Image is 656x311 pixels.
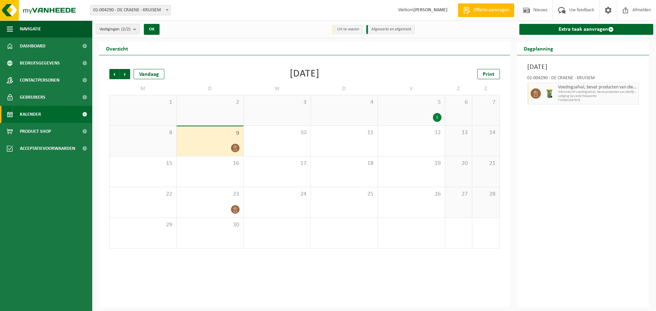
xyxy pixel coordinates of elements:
[476,99,496,106] span: 7
[519,24,654,35] a: Extra taak aanvragen
[144,24,160,35] button: OK
[180,130,240,137] span: 9
[109,69,120,79] span: Vorige
[381,190,441,198] span: 26
[378,83,445,95] td: V
[472,83,500,95] td: Z
[180,221,240,229] span: 30
[180,160,240,167] span: 16
[476,129,496,137] span: 14
[527,76,639,83] div: 01-004290 - DE CRAENE - KRUISEM
[558,85,637,90] span: Voedingsafval, bevat producten van dierlijke oorsprong, onverpakt, categorie 3
[381,99,441,106] span: 5
[449,129,469,137] span: 13
[20,140,75,157] span: Acceptatievoorwaarden
[311,83,378,95] td: D
[113,160,173,167] span: 15
[558,98,637,102] span: T250001847876
[20,123,51,140] span: Product Shop
[366,25,415,34] li: Afgewerkt en afgemeld
[134,69,164,79] div: Vandaag
[381,160,441,167] span: 19
[113,221,173,229] span: 29
[558,94,637,98] span: Lediging op vaste frequentie
[413,8,448,13] strong: [PERSON_NAME]
[476,160,496,167] span: 21
[109,83,177,95] td: M
[449,160,469,167] span: 20
[91,5,170,15] span: 01-004290 - DE CRAENE - KRUISEM
[483,72,494,77] span: Print
[180,99,240,106] span: 2
[544,88,555,99] img: WB-0140-HPE-GN-50
[477,69,500,79] a: Print
[180,190,240,198] span: 23
[99,42,135,55] h2: Overzicht
[177,83,244,95] td: D
[433,113,441,122] div: 1
[381,129,441,137] span: 12
[290,69,319,79] div: [DATE]
[247,160,307,167] span: 17
[20,106,41,123] span: Kalender
[244,83,311,95] td: W
[120,69,130,79] span: Volgende
[332,25,363,34] li: Uit te voeren
[113,99,173,106] span: 1
[20,38,45,55] span: Dashboard
[20,89,45,106] span: Gebruikers
[247,129,307,137] span: 10
[99,24,131,34] span: Vestigingen
[449,99,469,106] span: 6
[445,83,473,95] td: Z
[20,20,41,38] span: Navigatie
[458,3,514,17] a: Offerte aanvragen
[558,90,637,94] span: WB-0140-HP voedingsafval, bevat producten van dierlijke oors
[527,62,639,72] h3: [DATE]
[449,190,469,198] span: 27
[314,99,374,106] span: 4
[113,129,173,137] span: 8
[90,5,171,15] span: 01-004290 - DE CRAENE - KRUISEM
[476,190,496,198] span: 28
[113,190,173,198] span: 22
[121,27,131,31] count: (2/2)
[20,55,60,72] span: Bedrijfsgegevens
[314,160,374,167] span: 18
[20,72,59,89] span: Contactpersonen
[517,42,560,55] h2: Dagplanning
[247,190,307,198] span: 24
[247,99,307,106] span: 3
[314,190,374,198] span: 25
[472,7,511,14] span: Offerte aanvragen
[96,24,140,34] button: Vestigingen(2/2)
[314,129,374,137] span: 11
